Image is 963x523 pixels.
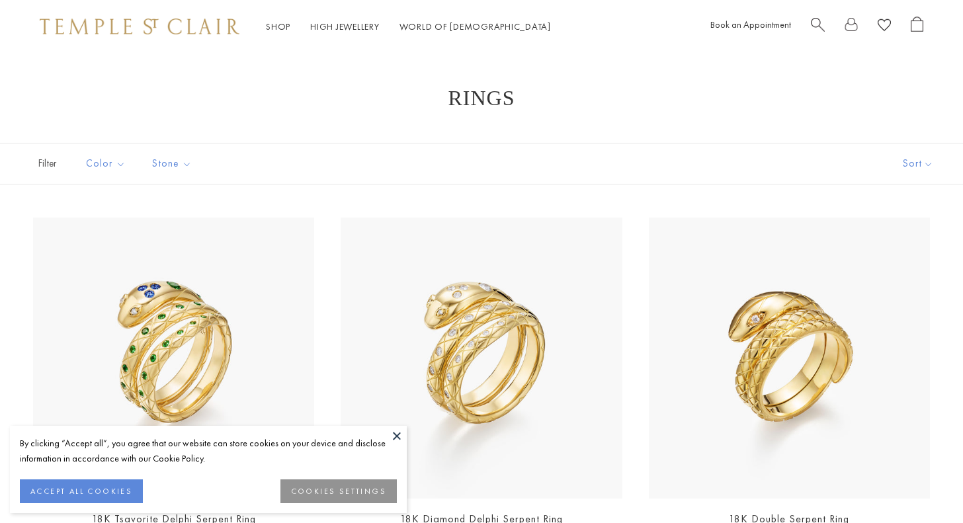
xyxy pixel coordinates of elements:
[33,218,314,499] a: R36135-SRPBSTGR36135-SRPBSTG
[40,19,239,34] img: Temple St. Clair
[811,17,825,37] a: Search
[873,143,963,184] button: Show sort by
[341,218,622,499] img: R31835-SERPENT
[33,218,314,499] img: R36135-SRPBSTG
[341,218,622,499] a: R31835-SERPENTR31835-SERPENT
[399,20,551,32] a: World of [DEMOGRAPHIC_DATA]World of [DEMOGRAPHIC_DATA]
[20,436,397,466] div: By clicking “Accept all”, you agree that our website can store cookies on your device and disclos...
[280,479,397,503] button: COOKIES SETTINGS
[710,19,791,30] a: Book an Appointment
[146,155,202,172] span: Stone
[20,479,143,503] button: ACCEPT ALL COOKIES
[911,17,923,37] a: Open Shopping Bag
[266,20,290,32] a: ShopShop
[76,149,136,179] button: Color
[266,19,551,35] nav: Main navigation
[897,461,950,510] iframe: Gorgias live chat messenger
[878,17,891,37] a: View Wishlist
[53,86,910,110] h1: Rings
[649,218,930,499] a: 18K Double Serpent Ring18K Double Serpent Ring
[142,149,202,179] button: Stone
[310,20,380,32] a: High JewelleryHigh Jewellery
[649,218,930,499] img: 18K Double Serpent Ring
[79,155,136,172] span: Color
